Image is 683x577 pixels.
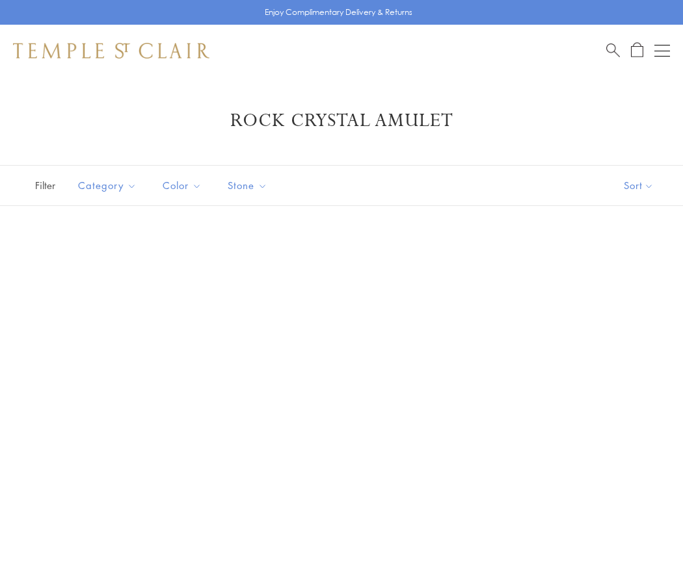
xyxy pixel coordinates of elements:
[218,171,277,200] button: Stone
[156,177,211,194] span: Color
[631,42,643,58] a: Open Shopping Bag
[33,109,650,133] h1: Rock Crystal Amulet
[221,177,277,194] span: Stone
[13,43,209,58] img: Temple St. Clair
[595,166,683,205] button: Show sort by
[153,171,211,200] button: Color
[606,42,620,58] a: Search
[654,43,670,58] button: Open navigation
[72,177,146,194] span: Category
[68,171,146,200] button: Category
[265,6,412,19] p: Enjoy Complimentary Delivery & Returns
